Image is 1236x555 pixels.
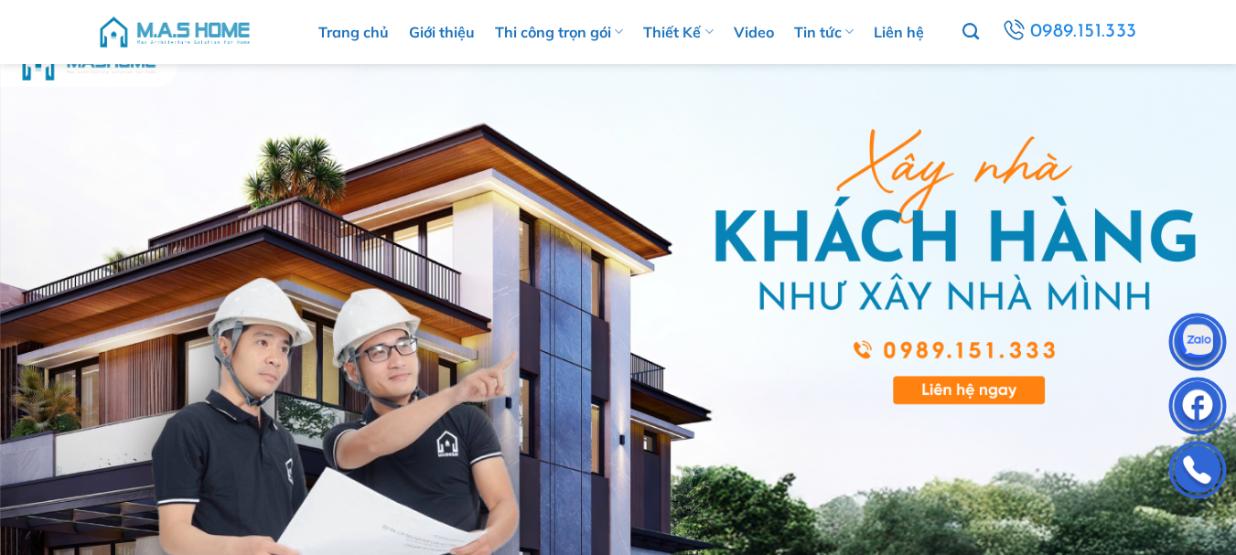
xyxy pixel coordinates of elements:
a: Video [734,5,774,59]
a: 0989.151.333 [999,16,1139,48]
a: Tìm kiếm [962,13,979,51]
a: Liên hệ [874,5,924,59]
a: Thiết Kế [643,5,713,59]
a: Giới thiệu [409,5,475,59]
a: Thi công trọn gói [495,5,623,59]
img: Phone [1170,445,1225,500]
img: M.A.S HOME – Tổng Thầu Thiết Kế Và Xây Nhà Trọn Gói [97,5,253,59]
img: Facebook [1170,381,1225,436]
img: Zalo [1170,317,1225,372]
a: Tin tức [794,5,854,59]
a: Trang chủ [318,5,389,59]
span: 0989.151.333 [1030,16,1137,48]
